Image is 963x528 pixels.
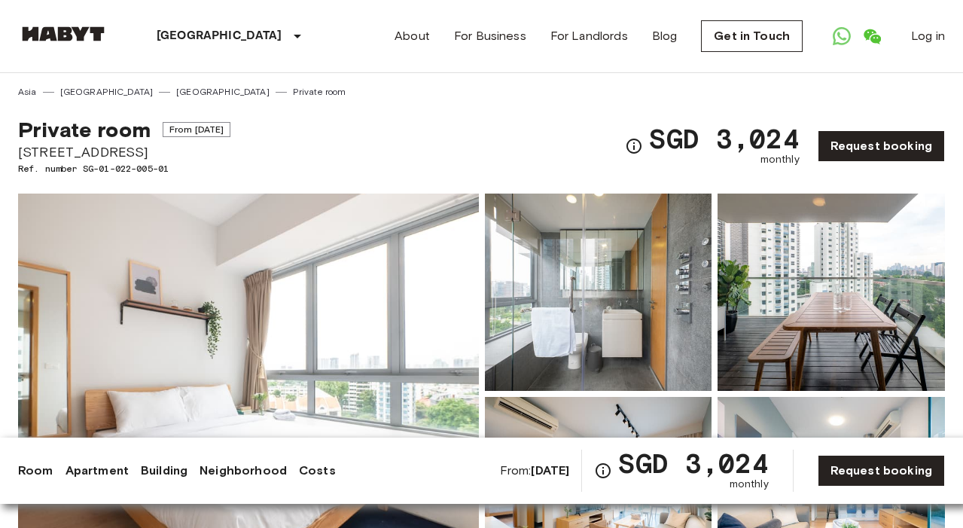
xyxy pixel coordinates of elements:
a: About [395,27,430,45]
span: Private room [18,117,151,142]
a: Private room [293,85,346,99]
a: Log in [911,27,945,45]
a: For Landlords [550,27,628,45]
img: Picture of unit SG-01-022-005-01 [485,194,712,391]
span: monthly [730,477,769,492]
a: Open WhatsApp [827,21,857,51]
img: Picture of unit SG-01-022-005-01 [718,194,945,391]
p: [GEOGRAPHIC_DATA] [157,27,282,45]
a: Room [18,462,53,480]
span: From: [500,462,570,479]
a: Costs [299,462,336,480]
span: SGD 3,024 [618,450,768,477]
a: Asia [18,85,37,99]
a: Get in Touch [701,20,803,52]
a: [GEOGRAPHIC_DATA] [176,85,270,99]
span: Ref. number SG-01-022-005-01 [18,162,230,175]
b: [DATE] [531,463,569,478]
svg: Check cost overview for full price breakdown. Please note that discounts apply to new joiners onl... [594,462,612,480]
a: For Business [454,27,526,45]
span: From [DATE] [163,122,231,137]
span: SGD 3,024 [649,125,799,152]
a: Building [141,462,187,480]
a: [GEOGRAPHIC_DATA] [60,85,154,99]
span: [STREET_ADDRESS] [18,142,230,162]
a: Request booking [818,130,945,162]
a: Blog [652,27,678,45]
a: Neighborhood [200,462,287,480]
a: Open WeChat [857,21,887,51]
span: monthly [760,152,800,167]
svg: Check cost overview for full price breakdown. Please note that discounts apply to new joiners onl... [625,137,643,155]
img: Habyt [18,26,108,41]
a: Apartment [66,462,129,480]
a: Request booking [818,455,945,487]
